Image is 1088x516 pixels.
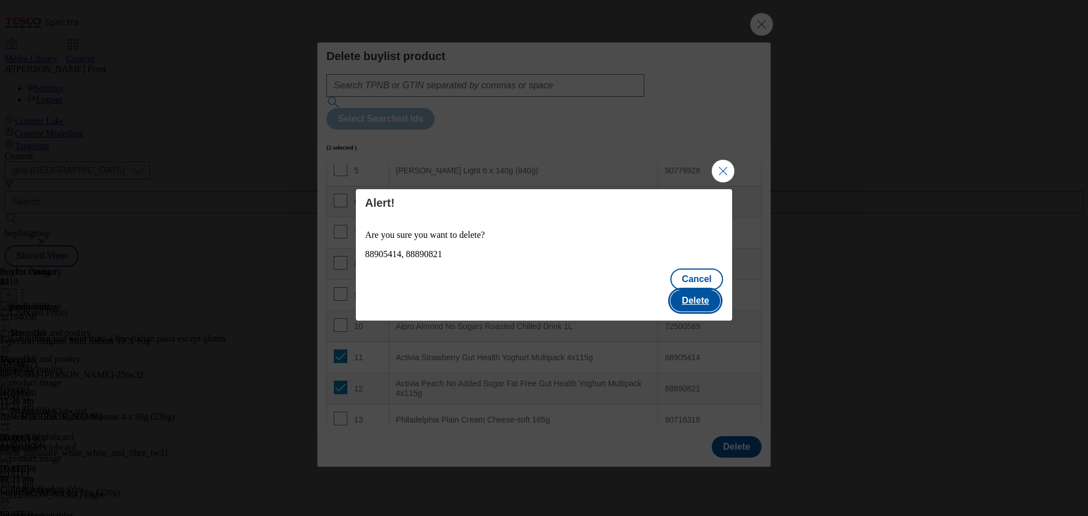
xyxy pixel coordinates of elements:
div: Modal [356,189,732,321]
p: Are you sure you want to delete? [365,230,723,240]
h4: Alert! [365,196,723,210]
button: Delete [670,290,720,312]
button: Cancel [670,268,722,290]
div: 88905414, 88890821 [365,249,723,259]
button: Close Modal [712,160,734,182]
